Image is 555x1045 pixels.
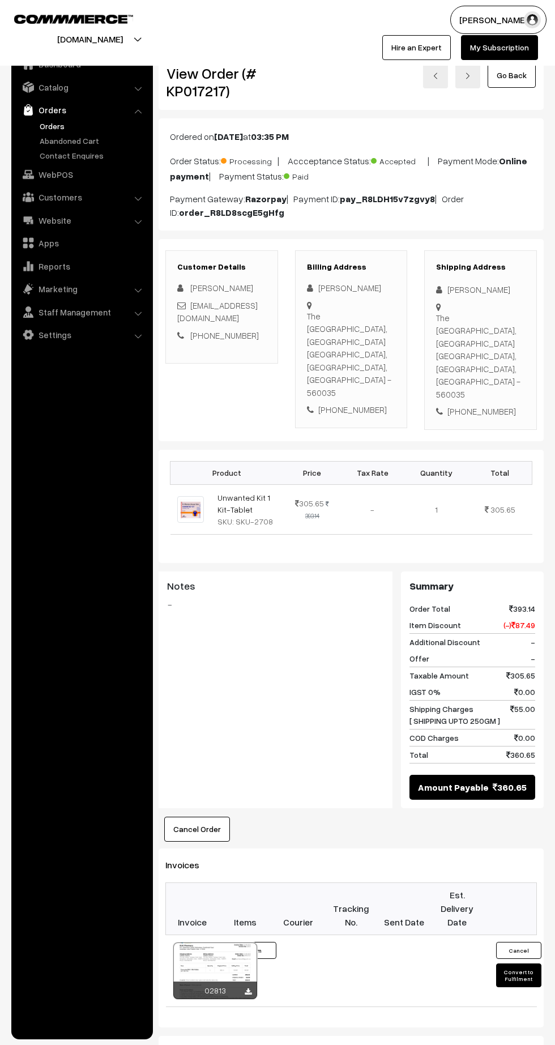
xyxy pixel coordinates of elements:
[307,281,396,295] div: [PERSON_NAME]
[284,168,340,182] span: Paid
[14,302,149,322] a: Staff Management
[436,262,525,272] h3: Shipping Address
[503,619,535,631] span: (-) 87.49
[307,403,396,416] div: [PHONE_NUMBER]
[177,496,204,523] img: UNWANTED KIT.jpeg
[509,603,535,615] span: 393.14
[14,11,113,25] a: COMMMERCE
[341,461,404,484] th: Tax Rate
[461,35,538,60] a: My Subscription
[432,72,439,79] img: left-arrow.png
[14,77,149,97] a: Catalog
[436,312,525,401] div: The [GEOGRAPHIC_DATA], [GEOGRAPHIC_DATA] [GEOGRAPHIC_DATA], [GEOGRAPHIC_DATA], [GEOGRAPHIC_DATA] ...
[468,461,532,484] th: Total
[221,152,277,167] span: Processing
[245,193,287,204] b: Razorpay
[409,669,469,681] span: Taxable Amount
[307,262,396,272] h3: Billing Address
[409,703,500,727] span: Shipping Charges [ SHIPPING UPTO 250GM ]
[14,187,149,207] a: Customers
[341,484,404,534] td: -
[409,603,450,615] span: Order Total
[165,859,213,871] span: Invoices
[340,193,435,204] b: pay_R8LDH15v7zgvy8
[418,780,489,794] span: Amount Payable
[506,749,535,761] span: 360.65
[404,461,468,484] th: Quantity
[217,493,270,514] a: Unwanted Kit 1 Kit-Tablet
[531,636,535,648] span: -
[325,882,378,935] th: Tracking No.
[14,210,149,231] a: Website
[37,135,149,147] a: Abandoned Cart
[409,732,459,744] span: COD Charges
[14,100,149,120] a: Orders
[170,130,532,143] p: Ordered on at
[450,6,547,34] button: [PERSON_NAME]
[18,25,163,53] button: [DOMAIN_NAME]
[409,749,428,761] span: Total
[190,283,253,293] span: [PERSON_NAME]
[177,262,266,272] h3: Customer Details
[307,310,396,399] div: The [GEOGRAPHIC_DATA], [GEOGRAPHIC_DATA] [GEOGRAPHIC_DATA], [GEOGRAPHIC_DATA], [GEOGRAPHIC_DATA] ...
[167,598,384,611] blockquote: -
[464,72,471,79] img: right-arrow.png
[435,505,438,514] span: 1
[179,207,284,218] b: order_R8LD8scgE5gHfg
[217,515,277,527] div: SKU: SKU-2708
[490,505,515,514] span: 305.65
[378,882,431,935] th: Sent Date
[409,636,480,648] span: Additional Discount
[170,461,284,484] th: Product
[496,942,541,959] button: Cancel
[430,882,484,935] th: Est. Delivery Date
[14,164,149,185] a: WebPOS
[506,669,535,681] span: 305.65
[295,498,324,508] span: 305.65
[37,150,149,161] a: Contact Enquires
[409,619,461,631] span: Item Discount
[409,686,441,698] span: IGST 0%
[170,152,532,183] p: Order Status: | Accceptance Status: | Payment Mode: | Payment Status:
[166,882,219,935] th: Invoice
[164,817,230,842] button: Cancel Order
[14,256,149,276] a: Reports
[510,703,535,727] span: 55.00
[496,963,541,987] button: Convert to Fulfilment
[493,780,527,794] span: 360.65
[219,882,272,935] th: Items
[190,330,259,340] a: [PHONE_NUMBER]
[382,35,451,60] a: Hire an Expert
[14,279,149,299] a: Marketing
[284,461,341,484] th: Price
[251,131,289,142] b: 03:35 PM
[514,686,535,698] span: 0.00
[173,982,257,999] div: 02813
[14,325,149,345] a: Settings
[37,120,149,132] a: Orders
[488,63,536,88] a: Go Back
[14,233,149,253] a: Apps
[409,652,429,664] span: Offer
[524,11,541,28] img: user
[170,192,532,219] p: Payment Gateway: | Payment ID: | Order ID:
[14,15,133,23] img: COMMMERCE
[167,580,384,592] h3: Notes
[177,300,258,323] a: [EMAIL_ADDRESS][DOMAIN_NAME]
[272,882,325,935] th: Courier
[409,580,535,592] h3: Summary
[371,152,428,167] span: Accepted
[531,652,535,664] span: -
[166,65,278,100] h2: View Order (# KP017217)
[514,732,535,744] span: 0.00
[214,131,243,142] b: [DATE]
[436,283,525,296] div: [PERSON_NAME]
[436,405,525,418] div: [PHONE_NUMBER]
